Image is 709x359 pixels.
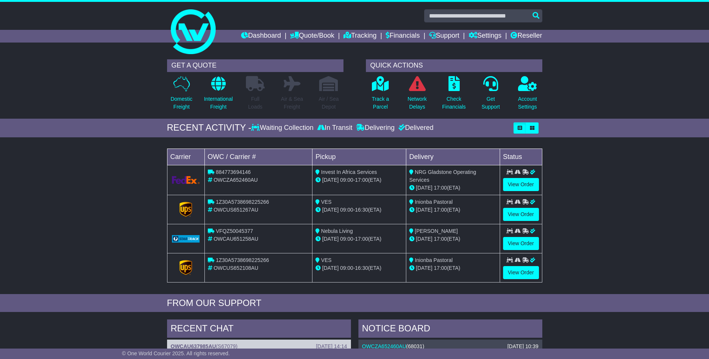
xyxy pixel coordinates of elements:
span: [DATE] [322,207,339,213]
span: Inionba Pastoral [415,257,453,263]
p: Network Delays [407,95,426,111]
img: GetCarrierServiceLogo [179,260,192,275]
span: 884773694146 [216,169,250,175]
span: VES [321,257,332,263]
img: GetCarrierServiceLogo [172,235,200,243]
span: 09:00 [340,265,353,271]
span: [DATE] [416,236,432,242]
div: [DATE] 14:14 [316,343,347,350]
span: 68031 [408,343,422,349]
span: 17:00 [434,236,447,242]
p: Get Support [481,95,500,111]
a: View Order [503,208,539,221]
span: 17:00 [355,177,368,183]
div: RECENT ACTIVITY - [167,122,252,133]
div: [DATE] 10:39 [507,343,538,350]
span: 09:00 [340,207,353,213]
div: - (ETA) [315,176,403,184]
td: OWC / Carrier # [204,149,312,165]
span: 09:00 [340,177,353,183]
span: NRG Gladstone Operating Services [409,169,476,183]
a: Dashboard [241,30,281,43]
span: Nebula Living [321,228,353,234]
span: OWCUS652108AU [213,265,258,271]
span: 16:30 [355,265,368,271]
div: - (ETA) [315,264,403,272]
div: Delivered [397,124,434,132]
span: OWCAU651258AU [213,236,258,242]
a: GetSupport [481,76,500,115]
div: - (ETA) [315,235,403,243]
img: GetCarrierServiceLogo [179,202,192,217]
a: DomesticFreight [170,76,192,115]
p: Check Financials [442,95,466,111]
a: OWCZA652460AU [362,343,406,349]
p: Domestic Freight [170,95,192,111]
a: Quote/Book [290,30,334,43]
a: OWCAU637985AU [171,343,216,349]
td: Status [500,149,542,165]
span: VFQZ50045377 [216,228,253,234]
div: GET A QUOTE [167,59,343,72]
p: Air / Sea Depot [319,95,339,111]
span: 09:00 [340,236,353,242]
p: International Freight [204,95,233,111]
span: [DATE] [416,185,432,191]
span: VES [321,199,332,205]
a: Support [429,30,459,43]
div: NOTICE BOARD [358,319,542,340]
span: 17:00 [434,265,447,271]
span: [DATE] [322,177,339,183]
a: NetworkDelays [407,76,427,115]
div: Delivering [354,124,397,132]
td: Carrier [167,149,204,165]
div: QUICK ACTIONS [366,59,542,72]
div: (ETA) [409,264,497,272]
span: Invest In Africa Services [321,169,377,175]
div: (ETA) [409,184,497,192]
div: In Transit [315,124,354,132]
div: (ETA) [409,235,497,243]
div: RECENT CHAT [167,319,351,340]
td: Pickup [312,149,406,165]
span: OWCZA652460AU [213,177,258,183]
span: 17:00 [434,185,447,191]
span: 1Z30A5738698225266 [216,199,269,205]
img: GetCarrierServiceLogo [172,176,200,184]
a: Tracking [343,30,376,43]
div: ( ) [362,343,539,350]
a: Track aParcel [372,76,389,115]
p: Account Settings [518,95,537,111]
td: Delivery [406,149,500,165]
a: View Order [503,237,539,250]
span: 17:00 [355,236,368,242]
p: Air & Sea Freight [281,95,303,111]
span: [DATE] [416,207,432,213]
a: Reseller [511,30,542,43]
span: [DATE] [322,265,339,271]
span: 16:30 [355,207,368,213]
p: Track a Parcel [372,95,389,111]
div: ( ) [171,343,347,350]
a: AccountSettings [518,76,537,115]
span: 17:00 [434,207,447,213]
span: 1Z30A5738698225266 [216,257,269,263]
a: Settings [469,30,502,43]
p: Full Loads [246,95,265,111]
span: [DATE] [322,236,339,242]
span: OWCUS651267AU [213,207,258,213]
div: (ETA) [409,206,497,214]
a: View Order [503,178,539,191]
a: CheckFinancials [442,76,466,115]
a: InternationalFreight [204,76,233,115]
span: S67079 [218,343,236,349]
span: Inionba Pastoral [415,199,453,205]
a: Financials [386,30,420,43]
a: View Order [503,266,539,279]
div: FROM OUR SUPPORT [167,298,542,309]
span: [DATE] [416,265,432,271]
span: © One World Courier 2025. All rights reserved. [122,350,230,356]
span: [PERSON_NAME] [415,228,458,234]
div: - (ETA) [315,206,403,214]
div: Waiting Collection [251,124,315,132]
